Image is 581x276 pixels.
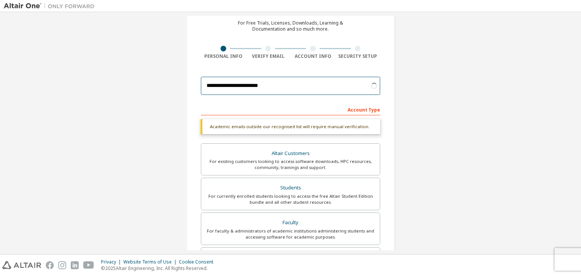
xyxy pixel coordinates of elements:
img: altair_logo.svg [2,261,41,269]
img: instagram.svg [58,261,66,269]
div: For faculty & administrators of academic institutions administering students and accessing softwa... [206,228,375,240]
div: Cookie Consent [179,259,218,265]
img: Altair One [4,2,98,10]
div: Security Setup [336,53,381,59]
img: youtube.svg [83,261,94,269]
div: Account Type [201,103,380,115]
div: Altair Customers [206,148,375,159]
div: For existing customers looking to access software downloads, HPC resources, community, trainings ... [206,158,375,171]
img: facebook.svg [46,261,54,269]
div: Privacy [101,259,123,265]
div: Academic emails outside our recognised list will require manual verification. [201,119,380,134]
p: © 2025 Altair Engineering, Inc. All Rights Reserved. [101,265,218,271]
div: For Free Trials, Licenses, Downloads, Learning & Documentation and so much more. [238,20,343,32]
div: Account Info [290,53,336,59]
div: Students [206,183,375,193]
div: Personal Info [201,53,246,59]
div: Faculty [206,217,375,228]
img: linkedin.svg [71,261,79,269]
div: Website Terms of Use [123,259,179,265]
div: For currently enrolled students looking to access the free Altair Student Edition bundle and all ... [206,193,375,205]
div: Verify Email [246,53,291,59]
